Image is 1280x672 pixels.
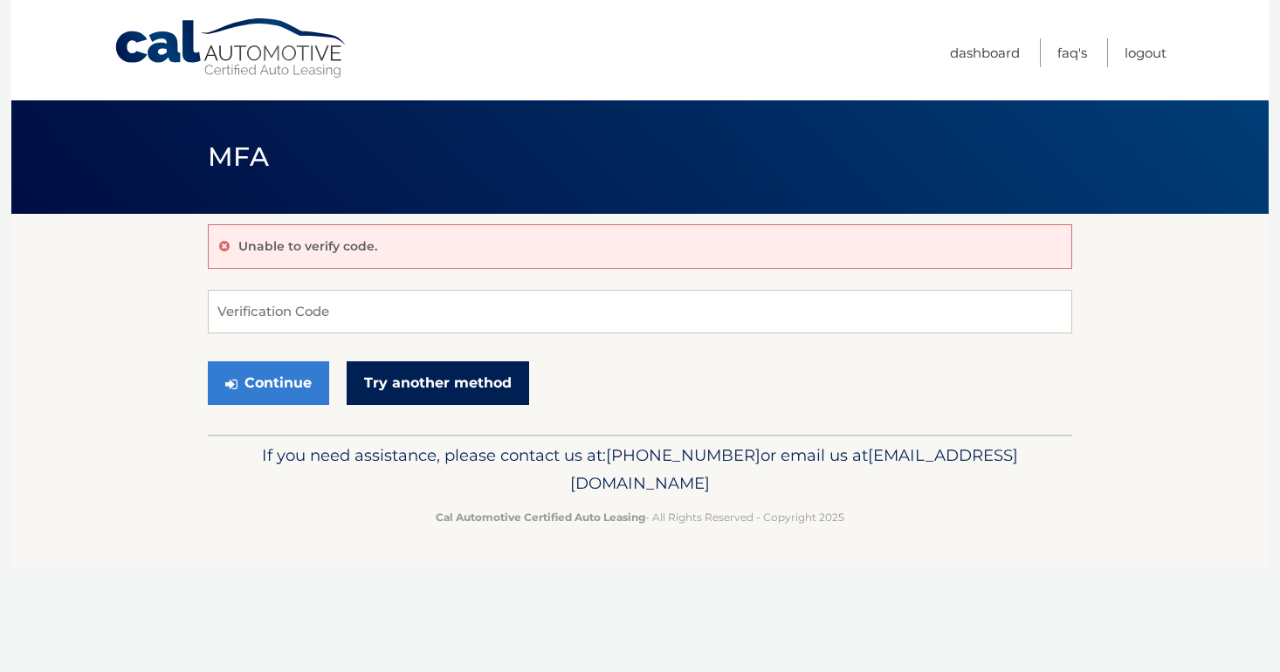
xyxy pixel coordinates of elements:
p: Unable to verify code. [238,238,377,254]
p: If you need assistance, please contact us at: or email us at [219,442,1061,497]
p: - All Rights Reserved - Copyright 2025 [219,508,1061,526]
a: Try another method [347,361,529,405]
a: Logout [1125,38,1166,67]
a: Dashboard [950,38,1020,67]
span: [PHONE_NUMBER] [606,445,760,465]
span: MFA [208,141,269,173]
input: Verification Code [208,290,1072,333]
strong: Cal Automotive Certified Auto Leasing [436,511,645,524]
a: FAQ's [1057,38,1087,67]
span: [EMAIL_ADDRESS][DOMAIN_NAME] [570,445,1018,493]
button: Continue [208,361,329,405]
a: Cal Automotive [114,17,349,79]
